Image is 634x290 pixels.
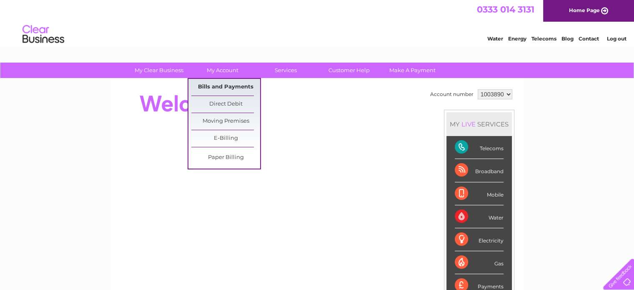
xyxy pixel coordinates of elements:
div: Electricity [455,228,504,251]
div: Clear Business is a trading name of Verastar Limited (registered in [GEOGRAPHIC_DATA] No. 3667643... [120,5,514,40]
img: logo.png [22,22,65,47]
div: Gas [455,251,504,274]
a: Blog [561,35,574,42]
a: My Clear Business [125,63,193,78]
td: Account number [428,87,476,101]
a: Direct Debit [191,96,260,113]
a: Services [251,63,320,78]
div: MY SERVICES [446,112,512,136]
a: 0333 014 3131 [477,4,534,15]
a: Water [487,35,503,42]
a: Moving Premises [191,113,260,130]
a: Bills and Payments [191,79,260,96]
div: Telecoms [455,136,504,159]
a: Energy [508,35,526,42]
div: Mobile [455,182,504,205]
a: Log out [606,35,626,42]
a: E-Billing [191,130,260,147]
a: Customer Help [315,63,383,78]
div: Broadband [455,159,504,182]
a: Telecoms [531,35,556,42]
div: LIVE [460,120,477,128]
div: Water [455,205,504,228]
a: Make A Payment [378,63,447,78]
a: My Account [188,63,257,78]
a: Paper Billing [191,149,260,166]
a: Contact [579,35,599,42]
